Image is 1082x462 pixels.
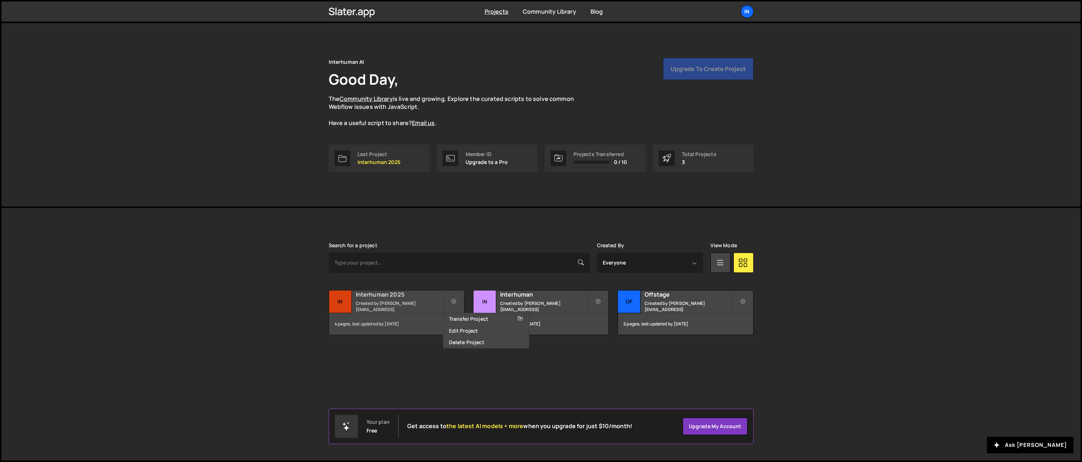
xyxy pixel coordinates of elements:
span: 0 / 10 [614,159,627,165]
div: Free [367,428,377,434]
div: In [329,290,352,313]
button: Ask [PERSON_NAME] [987,437,1073,453]
h1: Good Day, [329,69,399,89]
p: Upgrade to a Pro [466,159,508,165]
h2: Interhuman [500,290,587,298]
div: 2 pages, last updated by [DATE] [618,313,753,335]
div: 4 pages, last updated by [DATE] [329,313,464,335]
p: Interhuman 2025 [358,159,400,165]
a: Last Project Interhuman 2025 [329,145,430,172]
a: Projects [485,8,508,15]
a: Upgrade my account [683,418,747,435]
h2: Interhuman 2025 [356,290,443,298]
a: In Interhuman Created by [PERSON_NAME][EMAIL_ADDRESS] 1 page, last updated by [DATE] [473,290,609,335]
h2: Get access to when you upgrade for just $10/month! [407,423,632,430]
div: In [473,290,496,313]
a: In Interhuman 2025 Created by [PERSON_NAME][EMAIL_ADDRESS] 4 pages, last updated by [DATE] [329,290,464,335]
a: Community Library [340,95,393,103]
span: the latest AI models + more [446,422,523,430]
div: Projects Transferred [574,151,627,157]
a: Transfer Project [443,313,529,325]
a: In [741,5,754,18]
h2: Offstage [645,290,731,298]
a: Edit Project [443,325,529,337]
p: 3 [682,159,717,165]
a: Community Library [523,8,576,15]
small: Created by [PERSON_NAME][EMAIL_ADDRESS] [500,300,587,312]
div: Total Projects [682,151,717,157]
input: Type your project... [329,253,590,273]
a: Of Offstage Created by [PERSON_NAME][EMAIL_ADDRESS] 2 pages, last updated by [DATE] [618,290,753,335]
div: Of [618,290,641,313]
label: Created By [597,243,624,248]
a: Blog [591,8,603,15]
div: Interhuman AI [329,58,364,66]
label: View Mode [710,243,737,248]
p: The is live and growing. Explore the curated scripts to solve common Webflow issues with JavaScri... [329,95,588,127]
div: Your plan [367,419,390,425]
div: 1 page, last updated by [DATE] [473,313,609,335]
small: Created by [PERSON_NAME][EMAIL_ADDRESS] [356,300,443,312]
a: Delete Project [443,337,529,348]
div: Member ID [466,151,508,157]
small: Created by [PERSON_NAME][EMAIL_ADDRESS] [645,300,731,312]
div: Last Project [358,151,400,157]
a: Email us [412,119,435,127]
label: Search for a project [329,243,377,248]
